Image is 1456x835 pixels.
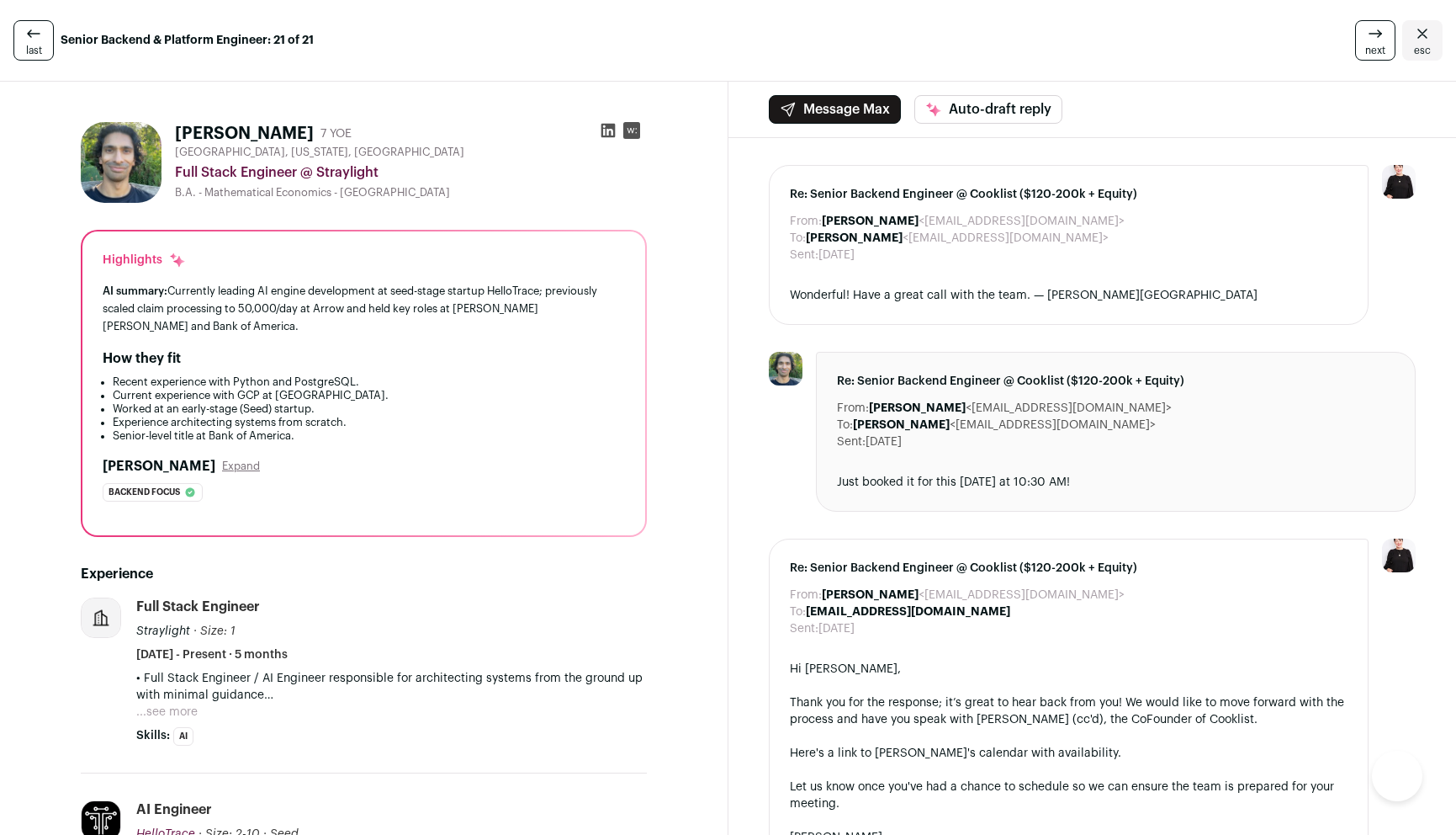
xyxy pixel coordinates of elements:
[790,694,1348,728] div: Thank you for the response; it’s great to hear back from you! We would like to move forward with ...
[113,429,625,443] li: Senior-level title at Bank of America.
[914,95,1062,124] button: Auto-draft reply
[837,417,853,433] dt: To:
[109,484,180,501] span: Backend focus
[1414,44,1431,57] span: esc
[790,779,1348,812] div: Let us know once you've had a chance to schedule so we can ensure the team is prepared for your m...
[790,604,806,620] dt: To:
[136,704,198,721] button: ...see more
[853,417,1156,433] dd: <[EMAIL_ADDRESS][DOMAIN_NAME]>
[13,20,54,61] a: last
[81,564,647,584] h2: Experience
[173,727,193,746] li: AI
[136,646,288,663] span: [DATE] - Present · 5 months
[1382,539,1416,572] img: 9240684-medium_jpg
[790,213,822,230] dt: From:
[790,560,1348,577] span: Re: Senior Backend Engineer @ Cooklist ($120-200k + Equity)
[869,402,966,414] b: [PERSON_NAME]
[822,587,1125,604] dd: <[EMAIL_ADDRESS][DOMAIN_NAME]>
[822,215,919,227] b: [PERSON_NAME]
[136,625,190,637] span: Straylight
[806,232,903,244] b: [PERSON_NAME]
[320,125,352,142] div: 7 YOE
[136,800,212,819] div: AI Engineer
[61,32,314,49] strong: Senior Backend & Platform Engineer: 21 of 21
[869,400,1172,417] dd: <[EMAIL_ADDRESS][DOMAIN_NAME]>
[818,247,855,263] dd: [DATE]
[822,213,1125,230] dd: <[EMAIL_ADDRESS][DOMAIN_NAME]>
[790,620,818,637] dt: Sent:
[818,620,855,637] dd: [DATE]
[837,474,1395,491] div: Just booked it for this [DATE] at 10:30 AM!
[790,230,806,247] dt: To:
[26,44,42,57] span: last
[175,186,647,199] div: B.A. - Mathematical Economics - [GEOGRAPHIC_DATA]
[103,456,215,476] h2: [PERSON_NAME]
[175,122,314,146] h1: [PERSON_NAME]
[81,122,161,203] img: 3666a4d5a2a410c6a81f84edac379b65ff4ea31c9260120ee58c3563a03e8b5d
[853,419,950,431] b: [PERSON_NAME]
[113,389,625,402] li: Current experience with GCP at [GEOGRAPHIC_DATA].
[113,416,625,429] li: Experience architecting systems from scratch.
[113,375,625,389] li: Recent experience with Python and PostgreSQL.
[136,598,260,616] div: Full Stack Engineer
[136,727,170,744] span: Skills:
[1402,20,1443,61] a: Close
[103,252,186,269] div: Highlights
[1365,44,1385,57] span: next
[837,400,869,417] dt: From:
[103,282,625,335] div: Currently leading AI engine development at seed-stage startup HelloTrace; previously scaled claim...
[193,625,236,637] span: · Size: 1
[806,606,1010,618] b: [EMAIL_ADDRESS][DOMAIN_NAME]
[790,186,1348,203] span: Re: Senior Backend Engineer @ Cooklist ($120-200k + Equity)
[103,348,181,369] h2: How they fit
[82,598,120,637] img: company-logo-placeholder-414d4e2ec0e2ddebbe968bf319fdfe5acfe0c9b87f798d344e800bc9a89632a0.png
[1382,165,1416,199] img: 9240684-medium_jpg
[136,670,647,704] p: • Full Stack Engineer / AI Engineer responsible for architecting systems from the ground up with ...
[790,747,1121,759] a: Here's a link to [PERSON_NAME]'s calendar with availability.
[222,460,260,473] button: Expand
[837,433,866,450] dt: Sent:
[175,146,464,159] span: [GEOGRAPHIC_DATA], [US_STATE], [GEOGRAPHIC_DATA]
[103,285,167,296] span: AI summary:
[806,230,1109,247] dd: <[EMAIL_ADDRESS][DOMAIN_NAME]>
[1372,751,1422,801] iframe: Help Scout Beacon - Open
[113,402,625,416] li: Worked at an early-stage (Seed) startup.
[790,661,1348,678] div: Hi [PERSON_NAME],
[790,247,818,263] dt: Sent:
[1355,20,1395,61] a: next
[790,287,1348,304] div: Wonderful! Have a great call with the team. — [PERSON_NAME][GEOGRAPHIC_DATA]
[822,589,919,601] b: [PERSON_NAME]
[769,95,901,124] button: Message Max
[175,162,647,183] div: Full Stack Engineer @ Straylight
[837,373,1395,390] span: Re: Senior Backend Engineer @ Cooklist ($120-200k + Equity)
[866,433,902,450] dd: [DATE]
[790,587,822,604] dt: From:
[769,352,802,386] img: 3666a4d5a2a410c6a81f84edac379b65ff4ea31c9260120ee58c3563a03e8b5d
